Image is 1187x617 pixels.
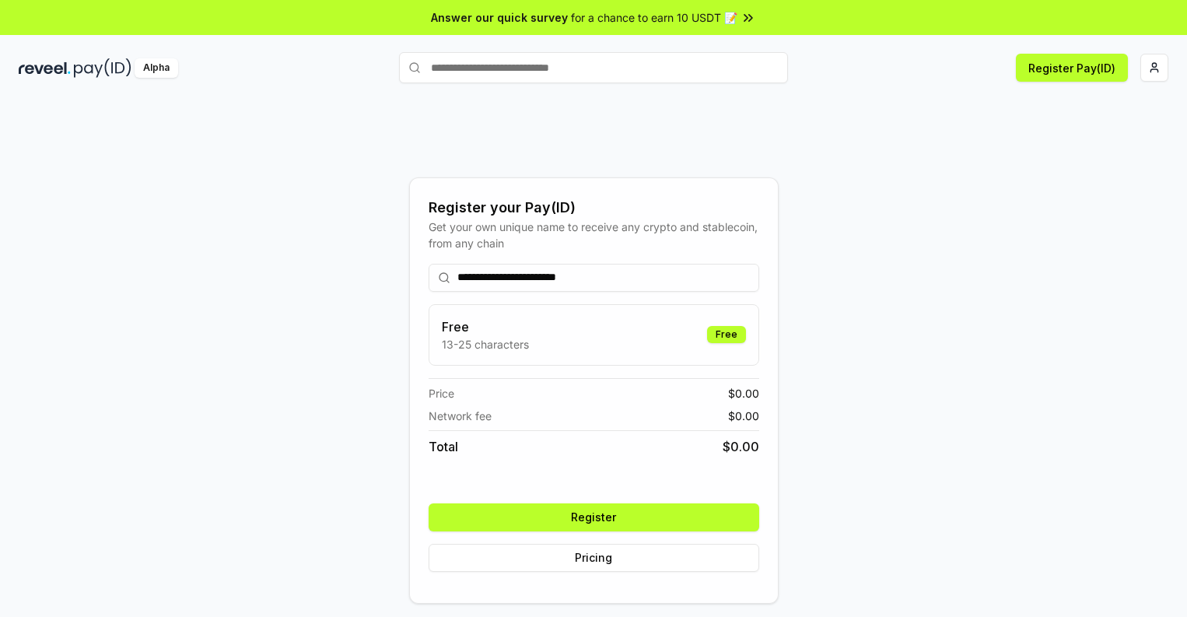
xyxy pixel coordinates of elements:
[571,9,737,26] span: for a chance to earn 10 USDT 📝
[431,9,568,26] span: Answer our quick survey
[19,58,71,78] img: reveel_dark
[707,326,746,343] div: Free
[728,385,759,401] span: $ 0.00
[1016,54,1128,82] button: Register Pay(ID)
[723,437,759,456] span: $ 0.00
[429,408,492,424] span: Network fee
[429,437,458,456] span: Total
[74,58,131,78] img: pay_id
[442,336,529,352] p: 13-25 characters
[429,219,759,251] div: Get your own unique name to receive any crypto and stablecoin, from any chain
[429,503,759,531] button: Register
[135,58,178,78] div: Alpha
[442,317,529,336] h3: Free
[728,408,759,424] span: $ 0.00
[429,385,454,401] span: Price
[429,197,759,219] div: Register your Pay(ID)
[429,544,759,572] button: Pricing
